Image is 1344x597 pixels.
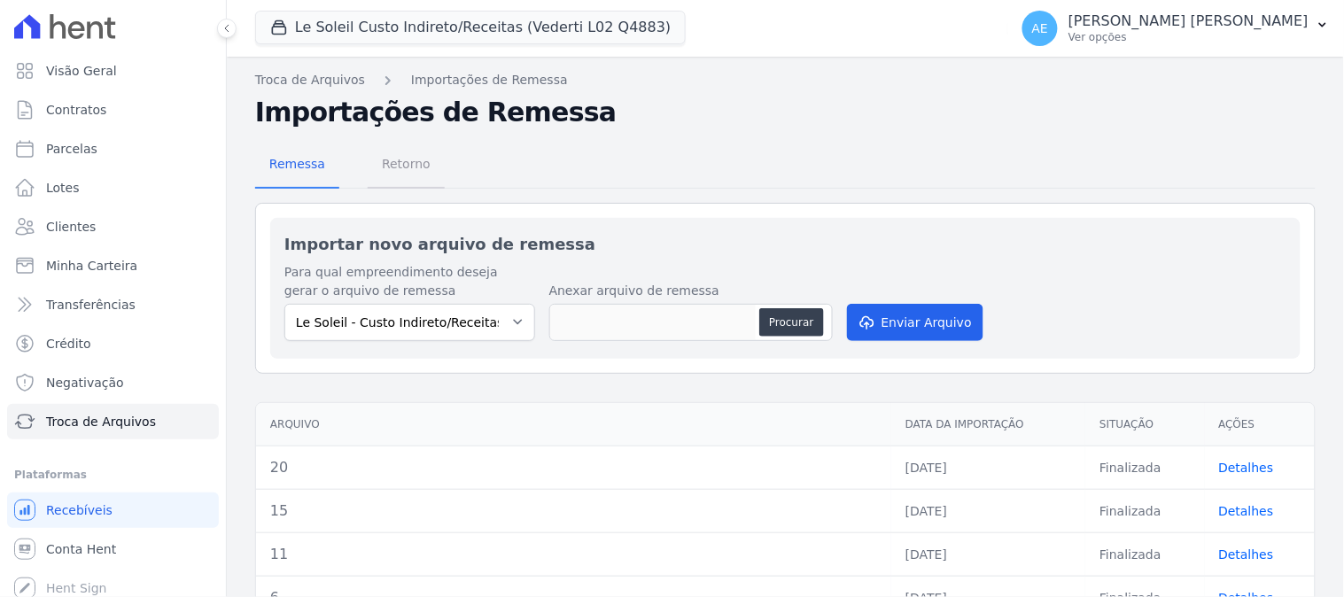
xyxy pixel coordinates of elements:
[46,257,137,275] span: Minha Carteira
[1219,461,1274,475] a: Detalhes
[371,146,441,182] span: Retorno
[7,326,219,361] a: Crédito
[1085,446,1204,489] td: Finalizada
[1085,489,1204,532] td: Finalizada
[1068,12,1309,30] p: [PERSON_NAME] [PERSON_NAME]
[46,218,96,236] span: Clientes
[270,500,877,522] div: 15
[7,287,219,322] a: Transferências
[284,232,1286,256] h2: Importar novo arquivo de remessa
[7,492,219,528] a: Recebíveis
[1032,22,1048,35] span: AE
[368,143,445,189] a: Retorno
[1085,532,1204,576] td: Finalizada
[284,263,535,300] label: Para qual empreendimento deseja gerar o arquivo de remessa
[7,531,219,567] a: Conta Hent
[46,501,113,519] span: Recebíveis
[270,457,877,478] div: 20
[1205,403,1315,446] th: Ações
[1219,547,1274,562] a: Detalhes
[46,179,80,197] span: Lotes
[7,248,219,283] a: Minha Carteira
[1085,403,1204,446] th: Situação
[46,140,97,158] span: Parcelas
[7,92,219,128] a: Contratos
[46,296,136,314] span: Transferências
[46,335,91,353] span: Crédito
[7,404,219,439] a: Troca de Arquivos
[1008,4,1344,53] button: AE [PERSON_NAME] [PERSON_NAME] Ver opções
[14,464,212,485] div: Plataformas
[891,489,1085,532] td: [DATE]
[7,365,219,400] a: Negativação
[847,304,983,341] button: Enviar Arquivo
[759,308,823,337] button: Procurar
[7,131,219,167] a: Parcelas
[255,11,686,44] button: Le Soleil Custo Indireto/Receitas (Vederti L02 Q4883)
[46,413,156,430] span: Troca de Arquivos
[255,143,339,189] a: Remessa
[255,143,445,189] nav: Tab selector
[46,374,124,392] span: Negativação
[891,446,1085,489] td: [DATE]
[7,53,219,89] a: Visão Geral
[549,282,833,300] label: Anexar arquivo de remessa
[891,532,1085,576] td: [DATE]
[411,71,568,89] a: Importações de Remessa
[46,62,117,80] span: Visão Geral
[259,146,336,182] span: Remessa
[7,209,219,244] a: Clientes
[255,71,365,89] a: Troca de Arquivos
[270,544,877,565] div: 11
[7,170,219,205] a: Lotes
[46,540,116,558] span: Conta Hent
[256,403,891,446] th: Arquivo
[1219,504,1274,518] a: Detalhes
[46,101,106,119] span: Contratos
[255,97,1316,128] h2: Importações de Remessa
[255,71,1316,89] nav: Breadcrumb
[891,403,1085,446] th: Data da Importação
[1068,30,1309,44] p: Ver opções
